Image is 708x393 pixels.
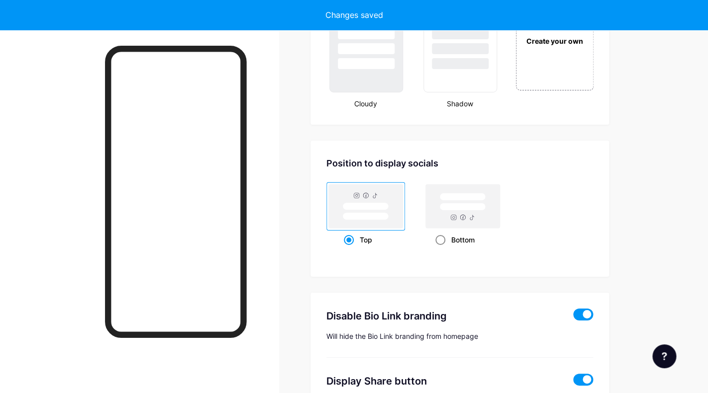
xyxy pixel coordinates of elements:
div: Top [344,231,388,249]
div: Will hide the Bio Link branding from homepage [326,331,593,341]
div: Position to display socials [326,157,593,170]
div: Shadow [420,98,499,109]
div: Bottom [435,231,491,249]
div: Changes saved [325,9,383,21]
div: Cloudy [326,98,405,109]
div: Display Share button [326,374,559,389]
div: Disable Bio Link branding [326,309,559,323]
div: Create your own [518,36,591,46]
